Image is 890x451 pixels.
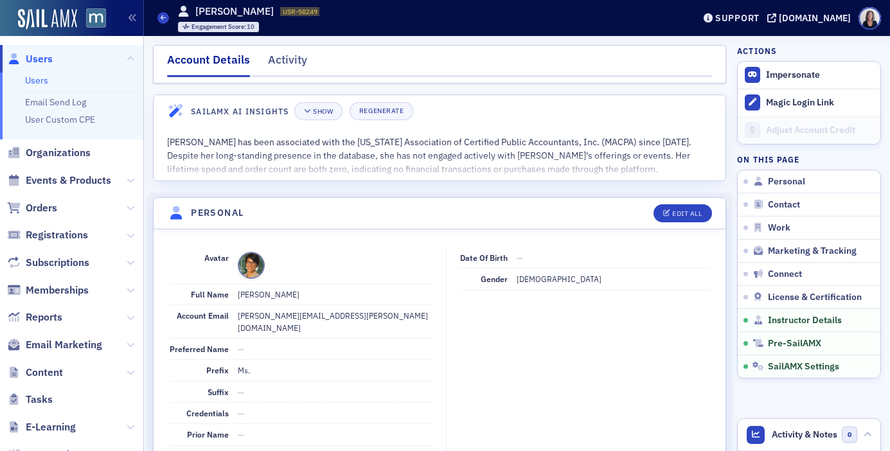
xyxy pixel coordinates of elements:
[7,393,53,407] a: Tasks
[7,420,76,434] a: E-Learning
[672,210,702,217] div: Edit All
[859,7,881,30] span: Profile
[26,256,89,270] span: Subscriptions
[26,146,91,160] span: Organizations
[26,228,88,242] span: Registrations
[737,45,777,57] h4: Actions
[26,310,62,324] span: Reports
[7,228,88,242] a: Registrations
[238,387,244,397] span: —
[766,97,874,109] div: Magic Login Link
[737,154,881,165] h4: On this page
[768,361,839,373] span: SailAMX Settings
[767,13,855,22] button: [DOMAIN_NAME]
[191,24,255,31] div: 10
[517,252,523,263] span: —
[768,315,842,326] span: Instructor Details
[206,365,229,375] span: Prefix
[167,51,250,77] div: Account Details
[768,222,790,234] span: Work
[26,201,57,215] span: Orders
[294,102,343,120] button: Show
[238,408,244,418] span: —
[77,8,106,30] a: View Homepage
[738,89,880,116] button: Magic Login Link
[768,292,862,303] span: License & Certification
[191,22,247,31] span: Engagement Score :
[7,256,89,270] a: Subscriptions
[186,408,229,418] span: Credentials
[772,428,837,441] span: Activity & Notes
[191,289,229,299] span: Full Name
[25,96,86,108] a: Email Send Log
[191,105,289,117] h4: SailAMX AI Insights
[715,12,760,24] div: Support
[7,366,63,380] a: Content
[779,12,851,24] div: [DOMAIN_NAME]
[170,344,229,354] span: Preferred Name
[26,173,111,188] span: Events & Products
[768,176,805,188] span: Personal
[238,360,433,380] dd: Ms.
[238,305,433,338] dd: [PERSON_NAME][EMAIL_ADDRESS][PERSON_NAME][DOMAIN_NAME]
[86,8,106,28] img: SailAMX
[238,344,244,354] span: —
[18,9,77,30] img: SailAMX
[26,393,53,407] span: Tasks
[766,69,820,81] button: Impersonate
[26,52,53,66] span: Users
[7,146,91,160] a: Organizations
[842,427,858,443] span: 0
[654,204,711,222] button: Edit All
[738,116,880,144] a: Adjust Account Credit
[7,310,62,324] a: Reports
[768,245,857,257] span: Marketing & Tracking
[768,199,800,211] span: Contact
[208,387,229,397] span: Suffix
[517,269,709,289] dd: [DEMOGRAPHIC_DATA]
[191,206,244,220] h4: Personal
[481,274,508,284] span: Gender
[768,269,802,280] span: Connect
[187,429,229,439] span: Prior Name
[268,51,307,75] div: Activity
[7,173,111,188] a: Events & Products
[195,4,274,19] h1: [PERSON_NAME]
[25,75,48,86] a: Users
[177,310,229,321] span: Account Email
[25,114,95,125] a: User Custom CPE
[238,429,244,439] span: —
[26,420,76,434] span: E-Learning
[350,102,413,120] button: Regenerate
[283,7,317,16] span: USR-58249
[460,252,508,263] span: Date of Birth
[7,201,57,215] a: Orders
[766,125,874,136] div: Adjust Account Credit
[7,52,53,66] a: Users
[26,366,63,380] span: Content
[26,283,89,297] span: Memberships
[238,284,433,305] dd: [PERSON_NAME]
[204,252,229,263] span: Avatar
[768,338,821,349] span: Pre-SailAMX
[7,338,102,352] a: Email Marketing
[313,108,333,115] div: Show
[178,22,260,32] div: Engagement Score: 10
[7,283,89,297] a: Memberships
[26,338,102,352] span: Email Marketing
